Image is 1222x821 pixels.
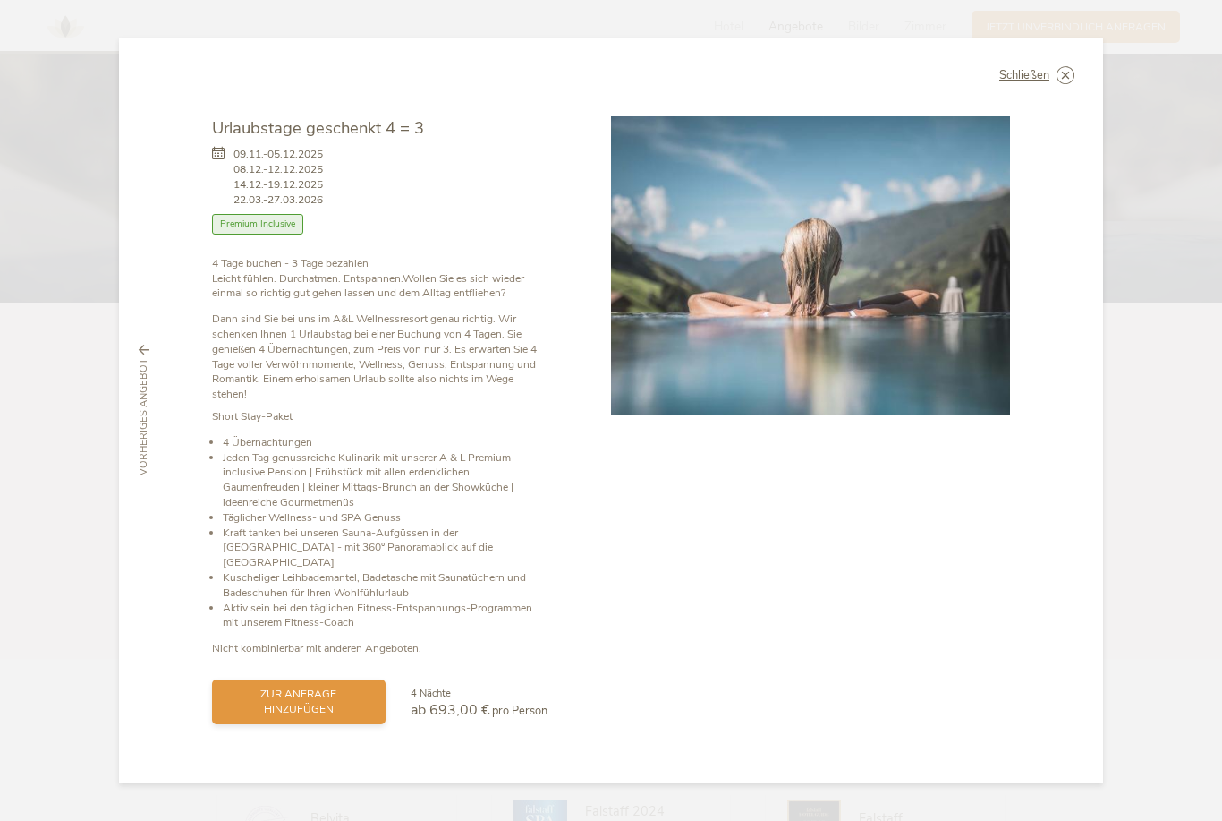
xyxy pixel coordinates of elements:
img: Urlaubstage geschenkt 4 = 3 [611,116,1010,415]
p: Leicht fühlen. Durchatmen. Entspannen. [212,256,547,301]
li: Aktiv sein bei den täglichen Fitness-Entspannungs-Programmen mit unserem Fitness-Coach [223,601,547,631]
span: 09.11.-05.12.2025 08.12.-12.12.2025 14.12.-19.12.2025 22.03.-27.03.2026 [233,147,323,207]
span: vorheriges Angebot [137,358,151,475]
p: Dann sind Sie bei uns im A&L Wellnessresort genau richtig. Wir schenken Ihnen 1 Urlaubstag bei ei... [212,312,547,402]
li: 4 Übernachtungen [223,435,547,450]
strong: Short Stay-Paket [212,409,293,423]
strong: Nicht kombinierbar mit anderen Angeboten. [212,641,421,655]
li: Kuscheliger Leihbademantel, Badetasche mit Saunatüchern und Badeschuhen für Ihren Wohlfühlurlaub [223,570,547,601]
li: Jeden Tag genussreiche Kulinarik mit unserer A & L Premium inclusive Pension | Frühstück mit alle... [223,450,547,510]
span: Schließen [999,70,1049,81]
li: Kraft tanken bei unseren Sauna-Aufgüssen in der [GEOGRAPHIC_DATA] - mit 360° Panoramablick auf di... [223,526,547,570]
li: Täglicher Wellness- und SPA Genuss [223,510,547,526]
strong: Wollen Sie es sich wieder einmal so richtig gut gehen lassen und dem Alltag entfliehen? [212,271,524,301]
b: 4 Tage buchen - 3 Tage bezahlen [212,256,369,270]
span: Premium Inclusive [212,214,303,235]
span: Urlaubstage geschenkt 4 = 3 [212,116,424,139]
